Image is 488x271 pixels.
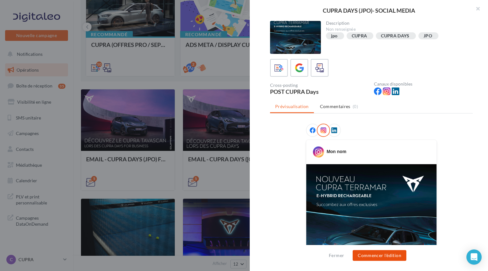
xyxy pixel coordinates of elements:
[270,83,369,87] div: Cross-posting
[270,89,369,94] div: POST CUPRA Days
[326,252,347,259] button: Fermer
[353,250,406,261] button: Commencer l'édition
[327,148,346,155] div: Mon nom
[466,249,482,265] div: Open Intercom Messenger
[326,27,468,32] div: Non renseignée
[326,21,468,25] div: Description
[352,34,367,38] div: CUPRA
[353,104,358,109] span: (0)
[374,82,473,86] div: Canaux disponibles
[424,34,432,38] div: JPO
[260,8,478,13] div: CUPRA DAYS (JPO)- SOCIAL MEDIA
[331,34,338,38] div: jpo
[320,103,350,110] span: Commentaires
[381,34,410,38] div: CUPRA DAYS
